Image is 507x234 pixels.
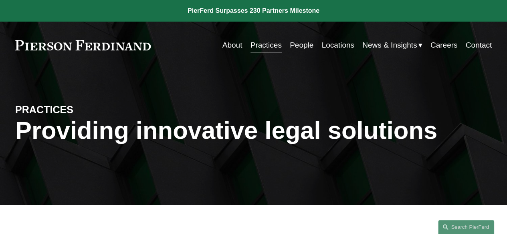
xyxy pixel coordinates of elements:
[250,38,282,53] a: Practices
[466,38,492,53] a: Contact
[321,38,354,53] a: Locations
[362,38,417,52] span: News & Insights
[362,38,422,53] a: folder dropdown
[222,38,242,53] a: About
[15,104,134,116] h4: PRACTICES
[430,38,458,53] a: Careers
[15,116,492,144] h1: Providing innovative legal solutions
[290,38,313,53] a: People
[438,220,494,234] a: Search this site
